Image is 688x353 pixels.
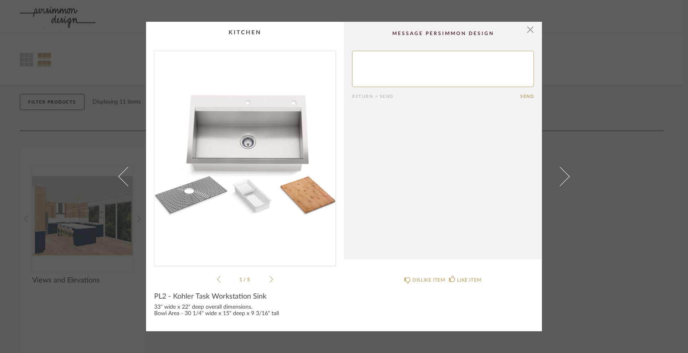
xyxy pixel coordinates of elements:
[243,277,247,282] span: /
[457,276,481,284] div: LIKE ITEM
[239,277,243,282] span: 1
[522,22,538,38] button: Close
[520,94,534,99] button: Send
[154,304,336,317] div: 33" wide x 22" deep overall dimensions. Bowl Area - 30 1/4" wide x 15" deep x 9 3/16" tall
[154,292,266,301] span: PL2 - Kohler Task Workstation Sink
[352,94,520,99] div: Return = Send
[154,51,336,260] img: 1cebe2ad-946f-4920-bd38-e8193d984d81_1000x1000.jpg
[412,276,445,284] div: DISLIKE ITEM
[154,51,336,260] div: 0
[247,277,251,282] span: 5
